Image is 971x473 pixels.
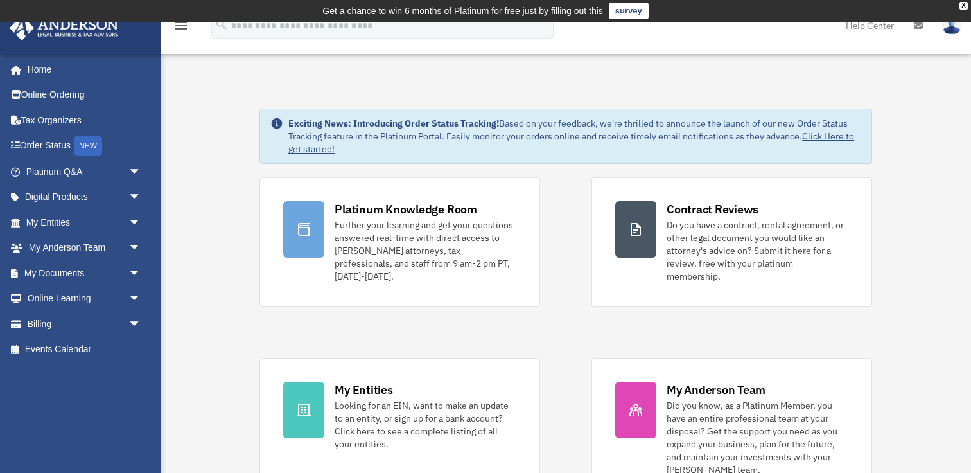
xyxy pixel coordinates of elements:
[9,311,161,337] a: Billingarrow_drop_down
[9,159,161,184] a: Platinum Q&Aarrow_drop_down
[959,2,968,10] div: close
[9,184,161,210] a: Digital Productsarrow_drop_down
[667,219,848,283] div: Do you have a contract, rental agreement, or other legal document you would like an attorney's ad...
[9,210,161,235] a: My Entitiesarrow_drop_down
[128,260,154,287] span: arrow_drop_down
[9,235,161,261] a: My Anderson Teamarrow_drop_down
[322,3,603,19] div: Get a chance to win 6 months of Platinum for free just by filling out this
[335,201,477,217] div: Platinum Knowledge Room
[9,57,154,82] a: Home
[128,235,154,262] span: arrow_drop_down
[173,22,189,33] a: menu
[667,382,765,398] div: My Anderson Team
[9,337,161,362] a: Events Calendar
[128,210,154,236] span: arrow_drop_down
[591,177,872,307] a: Contract Reviews Do you have a contract, rental agreement, or other legal document you would like...
[667,201,758,217] div: Contract Reviews
[9,286,161,312] a: Online Learningarrow_drop_down
[6,15,122,40] img: Anderson Advisors Platinum Portal
[74,136,102,156] div: NEW
[128,286,154,312] span: arrow_drop_down
[609,3,649,19] a: survey
[259,177,540,307] a: Platinum Knowledge Room Further your learning and get your questions answered real-time with dire...
[173,18,189,33] i: menu
[288,118,499,129] strong: Exciting News: Introducing Order Status Tracking!
[9,260,161,286] a: My Documentsarrow_drop_down
[9,133,161,159] a: Order StatusNEW
[128,184,154,211] span: arrow_drop_down
[9,107,161,133] a: Tax Organizers
[288,117,861,156] div: Based on your feedback, we're thrilled to announce the launch of our new Order Status Tracking fe...
[288,130,854,155] a: Click Here to get started!
[9,82,161,108] a: Online Ordering
[214,17,229,31] i: search
[128,311,154,337] span: arrow_drop_down
[335,399,516,451] div: Looking for an EIN, want to make an update to an entity, or sign up for a bank account? Click her...
[942,16,961,35] img: User Pic
[128,159,154,185] span: arrow_drop_down
[335,219,516,283] div: Further your learning and get your questions answered real-time with direct access to [PERSON_NAM...
[335,382,392,398] div: My Entities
